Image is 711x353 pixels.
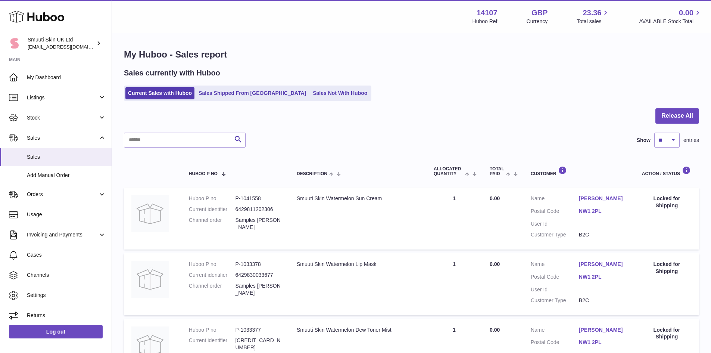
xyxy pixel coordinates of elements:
dt: Name [531,195,579,204]
span: Invoicing and Payments [27,231,98,238]
div: Locked for Shipping [642,195,692,209]
span: AVAILABLE Stock Total [639,18,702,25]
a: 0.00 AVAILABLE Stock Total [639,8,702,25]
span: Listings [27,94,98,101]
dt: Name [531,326,579,335]
dd: B2C [579,297,627,304]
a: NW1 2PL [579,208,627,215]
div: Smuuti Skin Watermelon Lip Mask [297,261,419,268]
div: Locked for Shipping [642,326,692,341]
h1: My Huboo - Sales report [124,49,699,61]
dt: Huboo P no [189,261,236,268]
span: 0.00 [490,327,500,333]
dt: Channel order [189,217,236,231]
button: Release All [655,108,699,124]
span: Total paid [490,167,504,176]
a: 23.36 Total sales [577,8,610,25]
span: Sales [27,154,106,161]
dt: Customer Type [531,297,579,304]
dt: Channel order [189,282,236,297]
a: Sales Shipped From [GEOGRAPHIC_DATA] [196,87,309,99]
dt: User Id [531,286,579,293]
strong: 14107 [477,8,498,18]
span: 0.00 [679,8,693,18]
td: 1 [426,188,482,250]
span: Returns [27,312,106,319]
dt: Postal Code [531,273,579,282]
a: NW1 2PL [579,339,627,346]
span: entries [683,137,699,144]
span: My Dashboard [27,74,106,81]
div: Currency [527,18,548,25]
a: Sales Not With Huboo [310,87,370,99]
dt: User Id [531,220,579,227]
dd: 6429830033677 [235,272,282,279]
a: NW1 2PL [579,273,627,281]
span: Usage [27,211,106,218]
dd: P-1033377 [235,326,282,334]
a: Current Sales with Huboo [125,87,194,99]
dd: 6429811202306 [235,206,282,213]
span: 0.00 [490,261,500,267]
a: [PERSON_NAME] [579,195,627,202]
dt: Postal Code [531,208,579,217]
span: 0.00 [490,195,500,201]
dd: B2C [579,231,627,238]
dd: Samples [PERSON_NAME] [235,217,282,231]
span: Cases [27,251,106,258]
div: Customer [531,166,627,176]
img: no-photo.jpg [131,261,169,298]
span: Orders [27,191,98,198]
dt: Huboo P no [189,326,236,334]
dd: P-1041558 [235,195,282,202]
dt: Current identifier [189,272,236,279]
a: [PERSON_NAME] [579,261,627,268]
dt: Customer Type [531,231,579,238]
dd: Samples [PERSON_NAME] [235,282,282,297]
dt: Postal Code [531,339,579,348]
span: Total sales [577,18,610,25]
h2: Sales currently with Huboo [124,68,220,78]
dd: P-1033378 [235,261,282,268]
span: [EMAIL_ADDRESS][DOMAIN_NAME] [28,44,110,50]
div: Locked for Shipping [642,261,692,275]
div: Smuuti Skin Watermelon Sun Cream [297,195,419,202]
span: Channels [27,272,106,279]
span: Settings [27,292,106,299]
div: Smuuti Skin Watermelon Dew Toner Mist [297,326,419,334]
dt: Current identifier [189,337,236,351]
span: Description [297,171,327,176]
a: [PERSON_NAME] [579,326,627,334]
dd: [CREDIT_CARD_NUMBER] [235,337,282,351]
div: Action / Status [642,166,692,176]
span: 23.36 [583,8,601,18]
strong: GBP [531,8,548,18]
span: Huboo P no [189,171,218,176]
dt: Huboo P no [189,195,236,202]
img: no-photo.jpg [131,195,169,232]
td: 1 [426,253,482,315]
span: Add Manual Order [27,172,106,179]
span: Sales [27,134,98,142]
div: Huboo Ref [473,18,498,25]
dt: Current identifier [189,206,236,213]
a: Log out [9,325,103,338]
span: Stock [27,114,98,121]
img: internalAdmin-14107@internal.huboo.com [9,38,20,49]
span: ALLOCATED Quantity [434,167,463,176]
dt: Name [531,261,579,270]
label: Show [637,137,651,144]
div: Smuuti Skin UK Ltd [28,36,95,50]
